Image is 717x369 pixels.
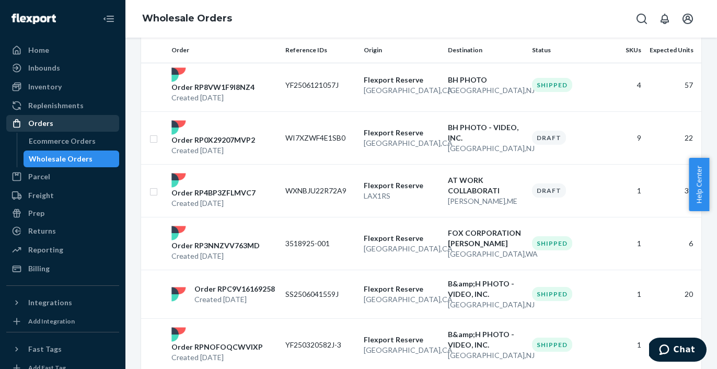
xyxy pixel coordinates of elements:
[606,270,645,318] td: 1
[631,8,652,29] button: Open Search Box
[364,294,440,305] p: [GEOGRAPHIC_DATA] , CA
[689,158,709,211] button: Help Center
[645,111,701,164] td: 22
[171,342,263,352] p: Order RPNOFOQCWVIXP
[167,38,281,63] th: Order
[171,226,186,240] img: flexport logo
[28,171,50,182] div: Parcel
[360,38,444,63] th: Origin
[6,168,119,185] a: Parcel
[194,294,275,305] p: Created [DATE]
[6,223,119,239] a: Returns
[194,284,275,294] p: Order RPC9V16169258
[11,14,56,24] img: Flexport logo
[606,164,645,217] td: 1
[364,345,440,355] p: [GEOGRAPHIC_DATA] , CA
[285,186,355,196] p: WXNBJU22R72A9
[171,327,186,342] img: flexport logo
[281,38,360,63] th: Reference IDs
[448,228,524,249] p: FOX CORPORATION [PERSON_NAME]
[448,329,524,350] p: B&amp;H PHOTO - VIDEO, INC.
[171,135,255,145] p: Order RP0X29207MVP2
[6,97,119,114] a: Replenishments
[364,85,440,96] p: [GEOGRAPHIC_DATA] , CA
[28,63,60,73] div: Inbounds
[448,143,524,154] p: [GEOGRAPHIC_DATA] , NJ
[6,187,119,204] a: Freight
[98,8,119,29] button: Close Navigation
[285,238,355,249] p: 3518925-001
[448,75,524,85] p: BH PHOTO
[171,251,260,261] p: Created [DATE]
[645,164,701,217] td: 30
[532,236,572,250] div: Shipped
[532,183,566,198] div: Draft
[364,233,440,244] p: Flexport Reserve
[645,270,701,318] td: 20
[532,78,572,92] div: Shipped
[448,279,524,299] p: B&amp;H PHOTO - VIDEO, INC.
[171,240,260,251] p: Order RP3NNZVV763MD
[606,59,645,111] td: 4
[171,145,255,156] p: Created [DATE]
[24,133,120,149] a: Ecommerce Orders
[285,80,355,90] p: YF2506121057J
[6,241,119,258] a: Reporting
[448,175,524,196] p: AT WORK COLLABORATI
[444,38,528,63] th: Destination
[171,173,186,188] img: flexport logo
[28,118,53,129] div: Orders
[364,191,440,201] p: LAX1RS
[28,317,75,326] div: Add Integration
[28,226,56,236] div: Returns
[654,8,675,29] button: Open notifications
[171,198,256,209] p: Created [DATE]
[532,131,566,145] div: Draft
[28,297,72,308] div: Integrations
[6,341,119,358] button: Fast Tags
[532,287,572,301] div: Shipped
[645,38,701,63] th: Expected Units
[6,205,119,222] a: Prep
[448,249,524,259] p: [GEOGRAPHIC_DATA] , WA
[28,45,49,55] div: Home
[28,100,84,111] div: Replenishments
[6,42,119,59] a: Home
[28,344,62,354] div: Fast Tags
[364,138,440,148] p: [GEOGRAPHIC_DATA] , CA
[171,188,256,198] p: Order RP4BP3ZFLMVC7
[171,93,255,103] p: Created [DATE]
[649,338,707,364] iframe: Opens a widget where you can chat to one of our agents
[6,60,119,76] a: Inbounds
[645,59,701,111] td: 57
[28,245,63,255] div: Reporting
[448,299,524,310] p: [GEOGRAPHIC_DATA] , NJ
[171,120,186,135] img: flexport logo
[171,352,263,363] p: Created [DATE]
[6,315,119,328] a: Add Integration
[532,338,572,352] div: Shipped
[645,217,701,270] td: 6
[28,82,62,92] div: Inventory
[285,289,355,299] p: SS2506041559J
[606,38,645,63] th: SKUs
[606,217,645,270] td: 1
[364,244,440,254] p: [GEOGRAPHIC_DATA] , CA
[364,284,440,294] p: Flexport Reserve
[285,340,355,350] p: YF250320582J-3
[29,154,92,164] div: Wholesale Orders
[677,8,698,29] button: Open account menu
[28,208,44,218] div: Prep
[171,287,186,302] img: flexport logo
[448,196,524,206] p: [PERSON_NAME] , ME
[6,115,119,132] a: Orders
[448,350,524,361] p: [GEOGRAPHIC_DATA] , NJ
[6,260,119,277] a: Billing
[29,136,96,146] div: Ecommerce Orders
[28,263,50,274] div: Billing
[171,67,186,82] img: flexport logo
[606,111,645,164] td: 9
[6,78,119,95] a: Inventory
